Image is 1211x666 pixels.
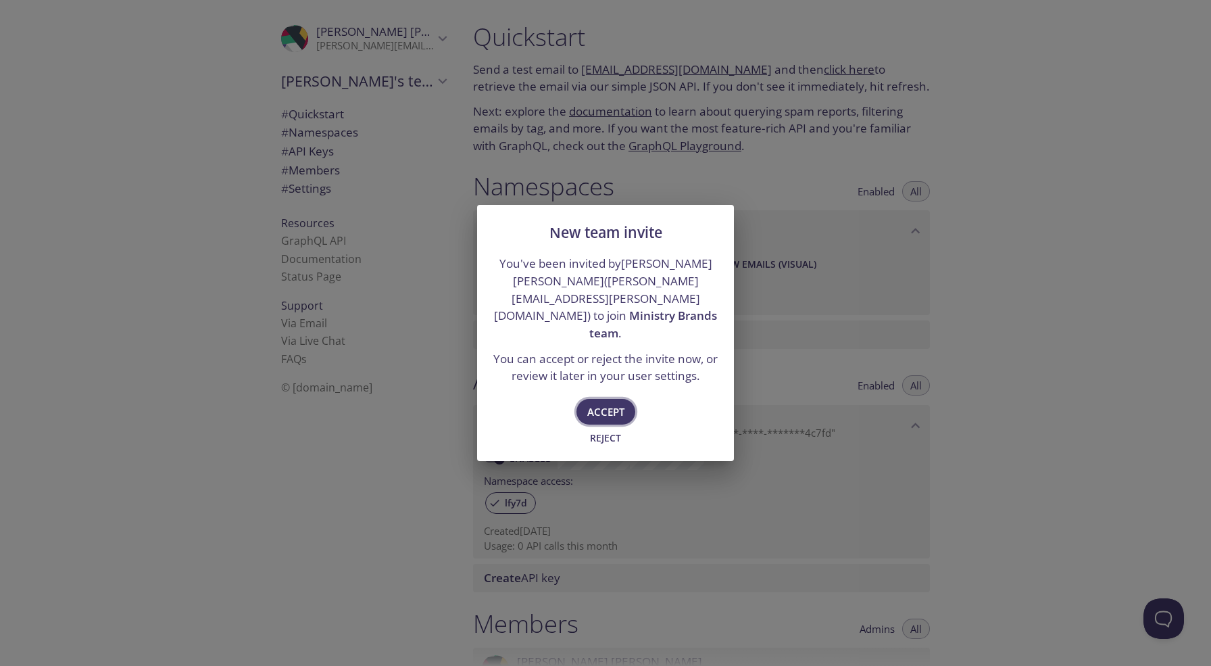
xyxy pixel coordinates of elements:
[493,255,718,342] p: You've been invited by [PERSON_NAME] [PERSON_NAME] ( ) to join .
[587,430,624,446] span: Reject
[589,308,717,341] span: Ministry Brands team
[494,273,700,323] a: [PERSON_NAME][EMAIL_ADDRESS][PERSON_NAME][DOMAIN_NAME]
[576,399,635,425] button: Accept
[584,427,627,449] button: Reject
[549,222,662,242] span: New team invite
[587,403,624,421] span: Accept
[493,350,718,385] p: You can accept or reject the invite now, or review it later in your user settings.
